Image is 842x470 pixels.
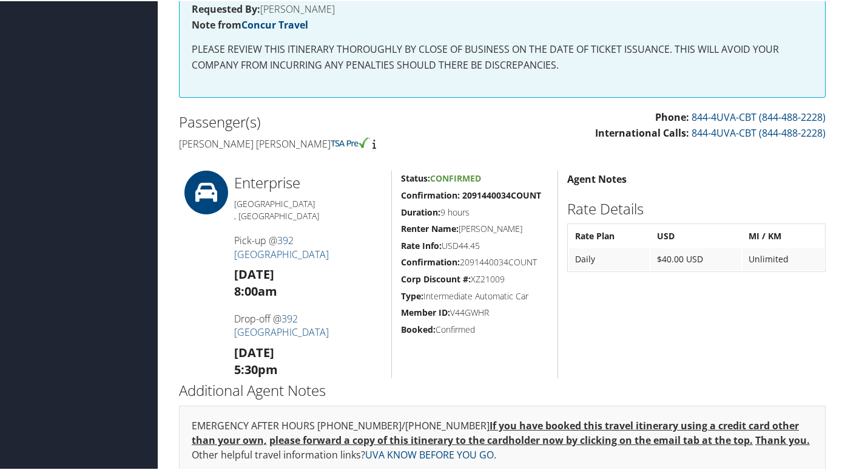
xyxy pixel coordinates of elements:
strong: Corp Discount #: [401,272,471,284]
strong: Phone: [655,109,689,123]
strong: International Calls: [595,125,689,138]
a: 392 [GEOGRAPHIC_DATA] [234,233,329,259]
a: Concur Travel [241,17,308,30]
h4: [PERSON_NAME] [192,3,813,13]
h4: Drop-off @ [234,311,382,338]
strong: [DATE] [234,343,274,359]
strong: Booked: [401,322,436,334]
p: PLEASE REVIEW THIS ITINERARY THOROUGHLY BY CLOSE OF BUSINESS ON THE DATE OF TICKET ISSUANCE. THIS... [192,41,813,72]
a: UVA KNOW BEFORE YOU GO [365,447,494,460]
h5: 2091440034COUNT [401,255,548,267]
a: 392 [GEOGRAPHIC_DATA] [234,311,329,338]
th: USD [651,224,741,246]
strong: Member ID: [401,305,450,317]
th: Rate Plan [569,224,649,246]
span: Confirmed [430,171,481,183]
a: 844-4UVA-CBT (844-488-2228) [692,125,826,138]
h5: [PERSON_NAME] [401,222,548,234]
strong: [DATE] [234,265,274,281]
strong: Requested By: [192,1,260,15]
strong: Rate Info: [401,239,442,250]
strong: Agent Notes [567,171,627,185]
h5: 9 hours [401,205,548,217]
h5: USD44.45 [401,239,548,251]
td: Daily [569,247,649,269]
h4: [PERSON_NAME] [PERSON_NAME] [179,136,493,149]
h2: Enterprise [234,171,382,192]
u: If you have booked this travel itinerary using a credit card other than your own, [192,418,799,446]
h2: Passenger(s) [179,111,493,131]
strong: Note from [192,17,308,30]
p: Other helpful travel information links? . [192,446,813,462]
strong: Renter Name: [401,222,459,233]
th: MI / KM [743,224,824,246]
h2: Additional Agent Notes [179,379,826,400]
h5: V44GWHR [401,305,548,318]
strong: 8:00am [234,282,277,298]
strong: Status: [401,171,430,183]
h5: XZ21009 [401,272,548,284]
h5: Confirmed [401,322,548,335]
img: tsa-precheck.png [331,136,370,147]
td: $40.00 USD [651,247,741,269]
u: Thank you. [755,432,810,446]
strong: 5:30pm [234,360,278,376]
strong: Type: [401,289,423,301]
h2: Rate Details [567,197,826,218]
h4: Pick-up @ [234,233,382,260]
u: please forward a copy of this itinerary to the cardholder now by clicking on the email tab at the... [269,432,753,446]
td: Unlimited [743,247,824,269]
h5: [GEOGRAPHIC_DATA] , [GEOGRAPHIC_DATA] [234,197,382,220]
strong: Confirmation: 2091440034COUNT [401,188,541,200]
h5: Intermediate Automatic Car [401,289,548,301]
strong: Duration: [401,205,440,217]
strong: Confirmation: [401,255,460,267]
a: 844-4UVA-CBT (844-488-2228) [692,109,826,123]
